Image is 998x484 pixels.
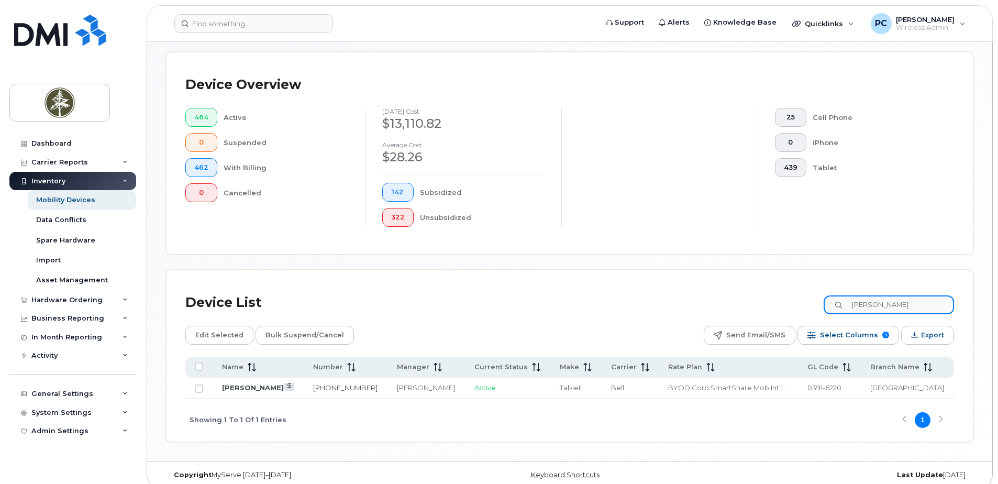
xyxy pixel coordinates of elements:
[824,295,954,314] input: Search Device List ...
[560,362,579,372] span: Make
[784,163,797,172] span: 439
[382,115,545,133] div: $13,110.82
[190,412,286,428] span: Showing 1 To 1 Of 1 Entries
[726,327,785,343] span: Send Email/SMS
[784,138,797,147] span: 0
[185,108,217,127] button: 464
[382,141,545,148] h4: Average cost
[420,208,545,227] div: Unsubsidized
[531,471,600,479] a: Keyboard Shortcuts
[194,189,208,197] span: 0
[807,362,838,372] span: GL Code
[668,17,690,28] span: Alerts
[224,108,349,127] div: Active
[901,326,954,345] button: Export
[185,183,217,202] button: 0
[382,108,545,115] h4: [DATE] cost
[704,471,973,479] div: [DATE]
[775,158,806,177] button: 439
[863,13,973,34] div: Paulina Cantos
[813,133,938,152] div: iPhone
[174,14,333,33] input: Find something...
[313,383,378,392] a: [PHONE_NUMBER]
[265,327,344,343] span: Bulk Suspend/Cancel
[560,383,581,392] span: Tablet
[775,133,806,152] button: 0
[382,183,414,202] button: 142
[813,108,938,127] div: Cell Phone
[382,208,414,227] button: 322
[896,15,955,24] span: [PERSON_NAME]
[313,362,343,372] span: Number
[897,471,943,479] strong: Last Update
[194,138,208,147] span: 0
[615,17,644,28] span: Support
[185,158,217,177] button: 462
[185,326,253,345] button: Edit Selected
[797,326,899,345] button: Select Columns 9
[474,383,496,392] span: Active
[896,24,955,32] span: Wireless Admin
[598,12,651,33] a: Support
[807,383,841,392] span: 0391-6220
[397,362,429,372] span: Manager
[784,113,797,122] span: 25
[915,412,930,428] button: Page 1
[921,327,944,343] span: Export
[651,12,697,33] a: Alerts
[166,471,435,479] div: MyServe [DATE]–[DATE]
[420,183,545,202] div: Subsidized
[813,158,938,177] div: Tablet
[775,108,806,127] button: 25
[805,19,843,28] span: Quicklinks
[611,383,624,392] span: Bell
[256,326,354,345] button: Bulk Suspend/Cancel
[194,113,208,122] span: 464
[391,188,405,196] span: 142
[284,383,294,391] a: View Last Bill
[222,383,284,392] a: [PERSON_NAME]
[875,17,887,30] span: PC
[391,213,405,222] span: 322
[224,183,349,202] div: Cancelled
[382,148,545,166] div: $28.26
[697,12,784,33] a: Knowledge Base
[222,362,243,372] span: Name
[668,362,702,372] span: Rate Plan
[713,17,777,28] span: Knowledge Base
[397,383,456,393] div: [PERSON_NAME]
[820,327,878,343] span: Select Columns
[195,327,243,343] span: Edit Selected
[785,13,861,34] div: Quicklinks
[668,383,788,392] span: BYOD Corp SmartShare Mob Int 10
[870,383,944,392] span: [GEOGRAPHIC_DATA]
[185,133,217,152] button: 0
[474,362,528,372] span: Current Status
[224,158,349,177] div: With Billing
[174,471,212,479] strong: Copyright
[611,362,637,372] span: Carrier
[704,326,795,345] button: Send Email/SMS
[224,133,349,152] div: Suspended
[185,71,301,98] div: Device Overview
[882,332,889,338] span: 9
[194,163,208,172] span: 462
[185,289,262,316] div: Device List
[870,362,919,372] span: Branch Name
